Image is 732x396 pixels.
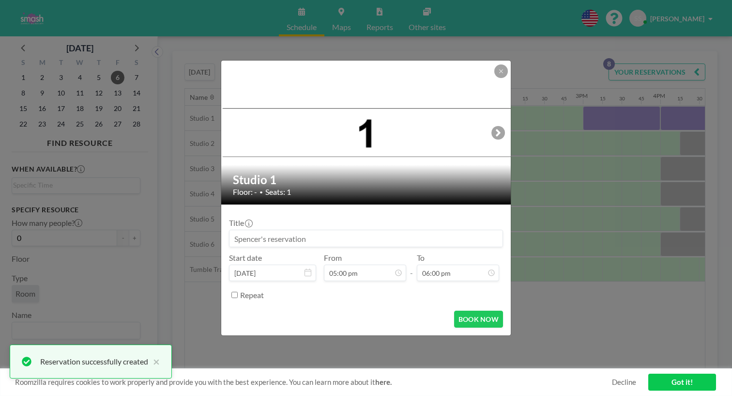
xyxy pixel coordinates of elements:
[417,253,425,263] label: To
[240,290,264,300] label: Repeat
[324,253,342,263] label: From
[229,253,262,263] label: Start date
[229,230,503,247] input: Spencer's reservation
[221,108,512,157] img: 537.png
[410,256,413,278] span: -
[229,218,252,228] label: Title
[233,173,500,187] h2: Studio 1
[148,356,160,367] button: close
[375,378,392,386] a: here.
[15,378,612,387] span: Roomzilla requires cookies to work properly and provide you with the best experience. You can lea...
[265,187,291,197] span: Seats: 1
[233,187,257,197] span: Floor: -
[40,356,148,367] div: Reservation successfully created
[454,311,503,328] button: BOOK NOW
[612,378,636,387] a: Decline
[259,189,263,196] span: •
[648,374,716,391] a: Got it!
